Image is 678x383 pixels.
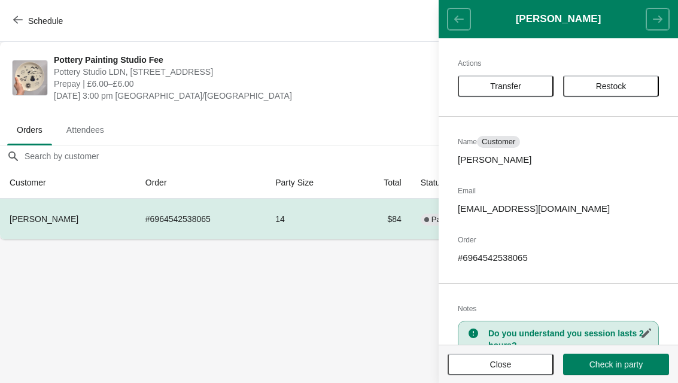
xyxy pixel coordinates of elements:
[136,167,266,199] th: Order
[458,75,554,97] button: Transfer
[7,119,52,141] span: Orders
[488,327,652,351] h3: Do you understand you session lasts 2 hours?
[563,354,669,375] button: Check in party
[10,214,78,224] span: [PERSON_NAME]
[28,16,63,26] span: Schedule
[482,137,515,147] span: Customer
[54,54,452,66] span: Pottery Painting Studio Fee
[596,81,627,91] span: Restock
[54,78,452,90] span: Prepay | £6.00–£6.00
[54,66,452,78] span: Pottery Studio LDN, [STREET_ADDRESS]
[24,145,678,167] input: Search by customer
[411,167,489,199] th: Status
[458,185,659,197] h2: Email
[490,81,521,91] span: Transfer
[458,203,659,215] p: [EMAIL_ADDRESS][DOMAIN_NAME]
[458,303,659,315] h2: Notes
[354,167,411,199] th: Total
[589,360,643,369] span: Check in party
[458,154,659,166] p: [PERSON_NAME]
[563,75,659,97] button: Restock
[458,234,659,246] h2: Order
[448,354,554,375] button: Close
[354,199,411,239] td: $84
[57,119,114,141] span: Attendees
[266,199,354,239] td: 14
[470,13,646,25] h1: [PERSON_NAME]
[54,90,452,102] span: [DATE] 3:00 pm [GEOGRAPHIC_DATA]/[GEOGRAPHIC_DATA]
[13,60,47,95] img: Pottery Painting Studio Fee
[490,360,512,369] span: Close
[458,252,659,264] p: # 6964542538065
[458,57,659,69] h2: Actions
[6,10,72,32] button: Schedule
[458,136,659,148] h2: Name
[136,199,266,239] td: # 6964542538065
[266,167,354,199] th: Party Size
[431,215,447,224] span: Paid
